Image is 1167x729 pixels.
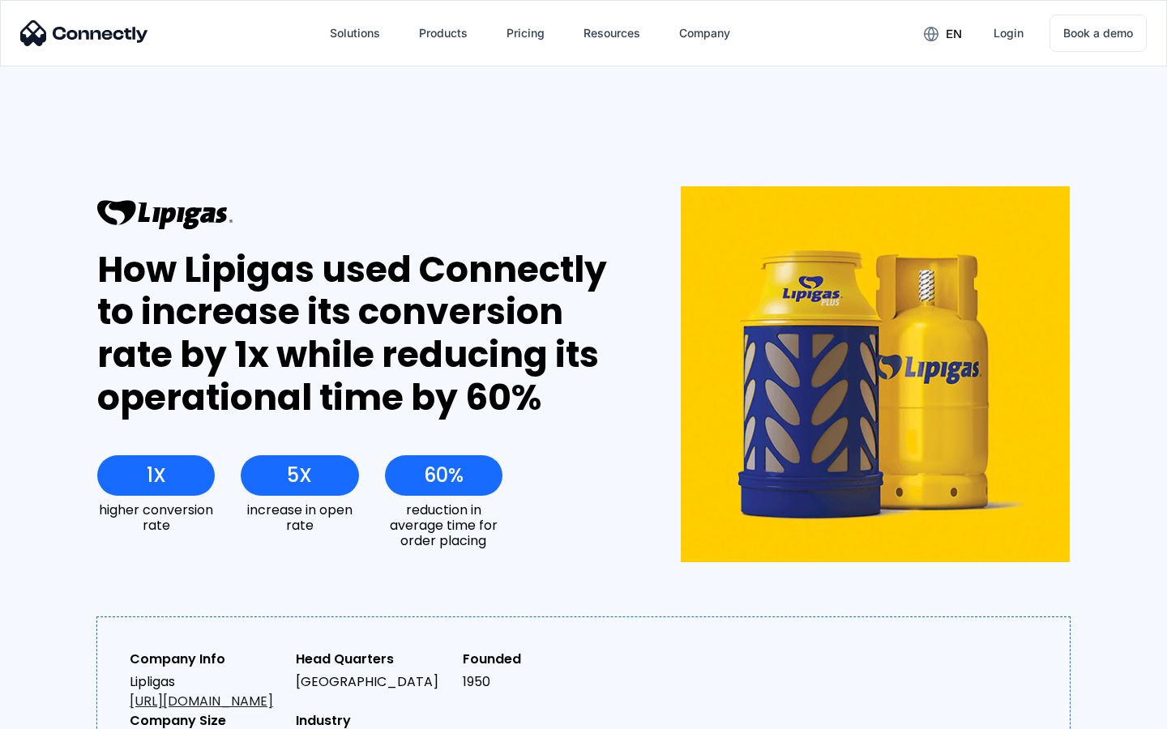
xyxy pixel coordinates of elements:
div: Lipligas [130,672,283,711]
div: Login [994,22,1024,45]
div: Company [666,14,743,53]
div: 1X [147,464,166,487]
div: Founded [463,650,616,669]
div: Company Info [130,650,283,669]
div: Solutions [317,14,393,53]
div: Products [406,14,481,53]
div: Resources [571,14,653,53]
a: Book a demo [1049,15,1147,52]
div: 1950 [463,672,616,692]
aside: Language selected: English [16,701,97,723]
div: en [911,21,974,45]
a: Pricing [494,14,558,53]
div: Head Quarters [296,650,449,669]
div: How Lipigas used Connectly to increase its conversion rate by 1x while reducing its operational t... [97,249,622,420]
a: Login [981,14,1037,53]
div: 5X [287,464,312,487]
div: increase in open rate [241,502,358,533]
div: Pricing [507,22,545,45]
div: [GEOGRAPHIC_DATA] [296,672,449,692]
div: reduction in average time for order placing [385,502,502,549]
div: Solutions [330,22,380,45]
div: Resources [583,22,640,45]
div: 60% [424,464,464,487]
a: [URL][DOMAIN_NAME] [130,692,273,710]
ul: Language list [32,701,97,723]
img: Connectly Logo [20,20,148,46]
div: Company [679,22,730,45]
div: Products [419,22,468,45]
div: higher conversion rate [97,502,215,533]
div: en [946,23,962,45]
